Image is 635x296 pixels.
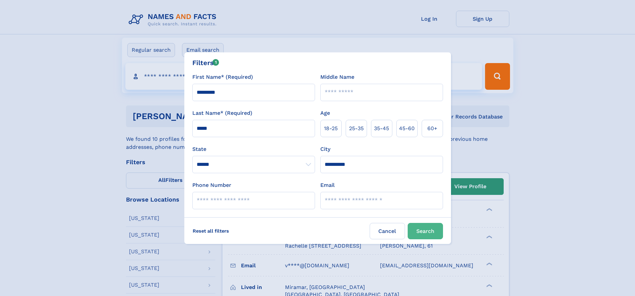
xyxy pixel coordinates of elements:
[192,109,252,117] label: Last Name* (Required)
[320,145,330,153] label: City
[324,124,338,132] span: 18‑25
[320,181,335,189] label: Email
[320,73,354,81] label: Middle Name
[192,73,253,81] label: First Name* (Required)
[192,145,315,153] label: State
[349,124,364,132] span: 25‑35
[427,124,437,132] span: 60+
[320,109,330,117] label: Age
[370,223,405,239] label: Cancel
[408,223,443,239] button: Search
[192,181,231,189] label: Phone Number
[192,58,219,68] div: Filters
[188,223,233,239] label: Reset all filters
[374,124,389,132] span: 35‑45
[399,124,415,132] span: 45‑60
